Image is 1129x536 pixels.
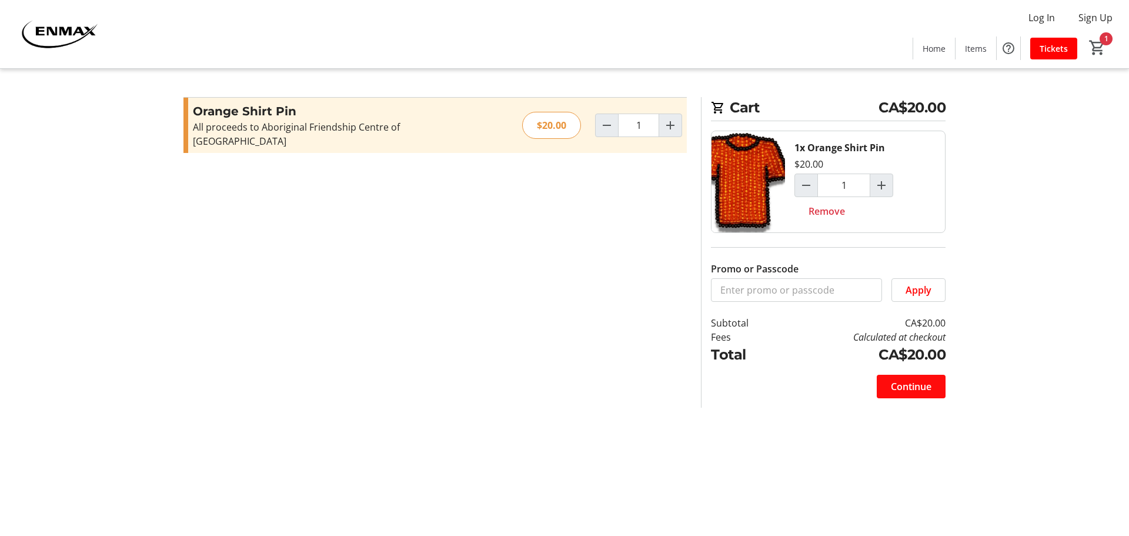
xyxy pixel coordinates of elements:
td: Fees [711,330,779,344]
a: Home [913,38,955,59]
h2: Cart [711,97,946,121]
button: Decrement by one [795,174,817,197]
button: Increment by one [659,114,682,137]
button: Decrement by one [596,114,618,137]
span: Home [923,42,946,55]
input: Enter promo or passcode [711,278,882,302]
td: CA$20.00 [779,344,946,365]
img: Orange Shirt Pin [712,131,785,232]
a: Tickets [1030,38,1077,59]
h3: Orange Shirt Pin [193,102,450,120]
button: Increment by one [870,174,893,197]
div: All proceeds to Aboriginal Friendship Centre of [GEOGRAPHIC_DATA] [193,120,450,148]
input: Orange Shirt Pin Quantity [618,114,659,137]
label: Promo or Passcode [711,262,799,276]
button: Continue [877,375,946,398]
input: Orange Shirt Pin Quantity [817,174,870,197]
span: Log In [1028,11,1055,25]
button: Sign Up [1069,8,1122,27]
button: Cart [1087,37,1108,58]
span: Continue [891,379,931,394]
span: Tickets [1040,42,1068,55]
span: Apply [906,283,931,297]
td: Subtotal [711,316,779,330]
span: Sign Up [1078,11,1113,25]
div: $20.00 [794,157,823,171]
div: $20.00 [522,112,581,139]
span: Remove [809,204,845,218]
button: Help [997,36,1020,60]
span: Items [965,42,987,55]
td: CA$20.00 [779,316,946,330]
button: Remove [794,199,859,223]
a: Items [956,38,996,59]
img: ENMAX 's Logo [7,5,112,64]
button: Apply [891,278,946,302]
td: Calculated at checkout [779,330,946,344]
td: Total [711,344,779,365]
span: CA$20.00 [879,97,946,118]
button: Log In [1019,8,1064,27]
div: 1x Orange Shirt Pin [794,141,885,155]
